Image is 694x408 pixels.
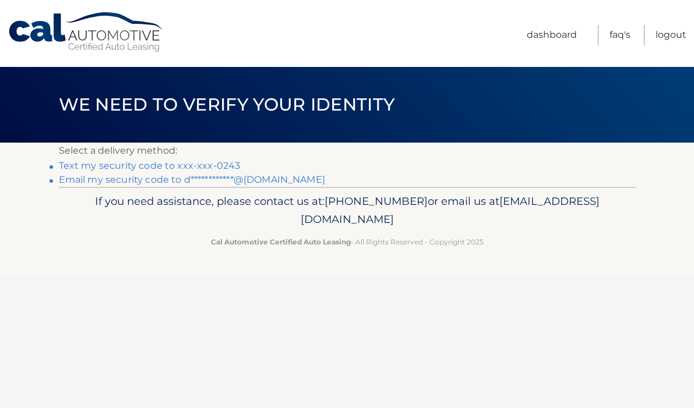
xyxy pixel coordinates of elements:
[527,25,577,45] a: Dashboard
[8,12,165,53] a: Cal Automotive
[211,237,351,246] strong: Cal Automotive Certified Auto Leasing
[59,94,395,115] span: We need to verify your identity
[656,25,686,45] a: Logout
[66,192,628,229] p: If you need assistance, please contact us at: or email us at
[66,236,628,248] p: - All Rights Reserved - Copyright 2025
[610,25,630,45] a: FAQ's
[325,194,428,208] span: [PHONE_NUMBER]
[59,143,636,159] p: Select a delivery method:
[59,160,241,171] a: Text my security code to xxx-xxx-0243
